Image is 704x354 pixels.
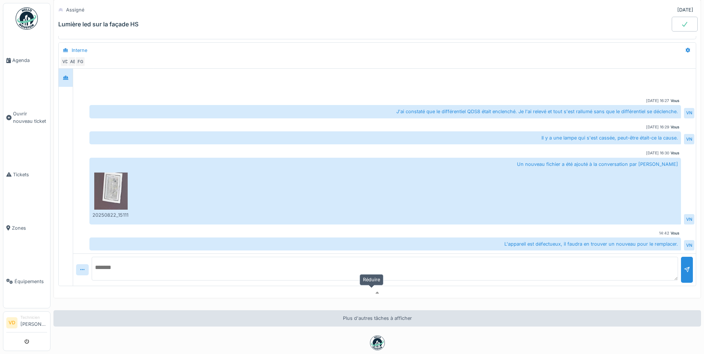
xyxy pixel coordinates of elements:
[3,34,50,87] a: Agenda
[370,335,385,350] img: badge-BVDL4wpA.svg
[671,98,680,104] div: Vous
[646,98,669,104] div: [DATE] 16:27
[66,6,84,13] div: Assigné
[92,212,130,219] div: 20250822_151119.jpg
[3,255,50,308] a: Équipements
[6,317,17,328] li: VD
[13,171,47,178] span: Tickets
[60,56,71,67] div: VD
[58,21,138,28] div: Lumière led sur la façade HS
[684,240,694,250] div: VN
[646,150,669,156] div: [DATE] 16:30
[677,6,693,13] div: [DATE]
[89,105,681,118] div: J'ai constaté que le différentiel QDS8 était enclenché. Je l'ai relevé et tout s'est rallumé sans...
[684,134,694,144] div: VN
[659,230,669,236] div: 14:42
[3,87,50,148] a: Ouvrir nouveau ticket
[94,173,128,210] img: umdw91382m38otxm93e5zoh81n4e
[646,124,669,130] div: [DATE] 16:29
[53,310,701,326] div: Plus d'autres tâches à afficher
[3,148,50,201] a: Tickets
[14,278,47,285] span: Équipements
[671,230,680,236] div: Vous
[12,57,47,64] span: Agenda
[72,47,87,54] div: Interne
[671,124,680,130] div: Vous
[684,108,694,118] div: VN
[89,158,681,224] div: Un nouveau fichier a été ajouté à la conversation par [PERSON_NAME]
[89,131,681,144] div: Il y a une lampe qui s'est cassée, peut-être était-ce la cause.
[671,150,680,156] div: Vous
[20,315,47,331] li: [PERSON_NAME]
[684,214,694,224] div: VN
[3,201,50,255] a: Zones
[6,315,47,332] a: VD Technicien[PERSON_NAME]
[68,56,78,67] div: AB
[89,237,681,250] div: L'appareil est défectueux, il faudra en trouver un nouveau pour le remplacer.
[12,224,47,232] span: Zones
[75,56,85,67] div: FG
[20,315,47,320] div: Technicien
[13,110,47,124] span: Ouvrir nouveau ticket
[360,274,383,285] div: Réduire
[16,7,38,30] img: Badge_color-CXgf-gQk.svg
